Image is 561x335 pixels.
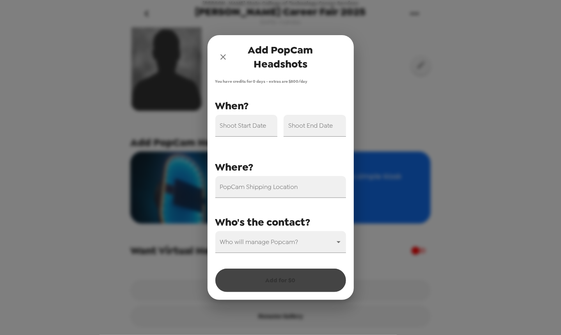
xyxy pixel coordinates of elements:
[215,215,311,229] span: Who's the contact?
[215,160,254,174] span: Where?
[284,115,346,137] input: Choose date
[215,49,231,65] button: close
[231,43,330,71] span: Add PopCam Headshots
[215,115,278,137] input: Choose date
[215,99,249,113] span: When?
[215,79,346,84] span: You have credits for 0 days - extras are $ 800 /day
